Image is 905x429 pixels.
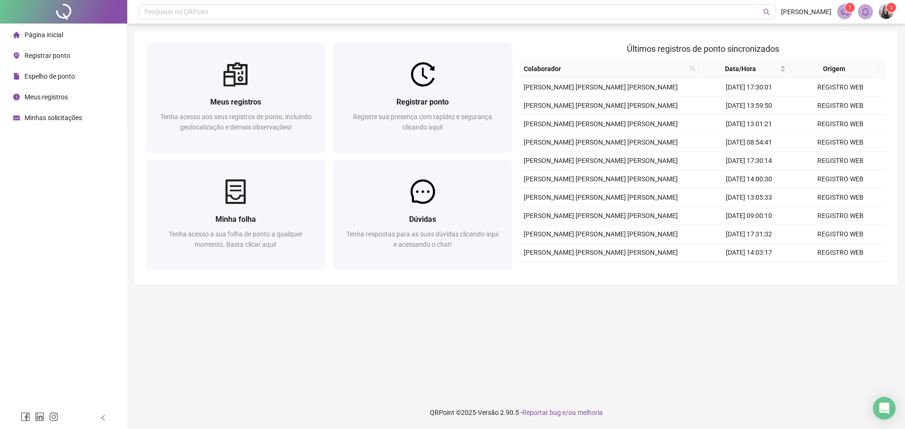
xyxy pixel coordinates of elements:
[478,409,499,416] span: Versão
[703,225,795,243] td: [DATE] 17:31:32
[524,83,678,91] span: [PERSON_NAME] [PERSON_NAME] [PERSON_NAME]
[524,249,678,256] span: [PERSON_NAME] [PERSON_NAME] [PERSON_NAME]
[524,120,678,128] span: [PERSON_NAME] [PERSON_NAME] [PERSON_NAME]
[333,160,513,269] a: DúvidasTenha respostas para as suas dúvidas clicando aqui e acessando o chat!
[524,102,678,109] span: [PERSON_NAME] [PERSON_NAME] [PERSON_NAME]
[25,73,75,80] span: Espelho de ponto
[627,44,779,54] span: Últimos registros de ponto sincronizados
[795,115,886,133] td: REGISTRO WEB
[795,152,886,170] td: REGISTRO WEB
[524,175,678,183] span: [PERSON_NAME] [PERSON_NAME] [PERSON_NAME]
[25,93,68,101] span: Meus registros
[210,97,261,106] span: Meus registros
[879,5,893,19] img: 69463
[13,32,20,38] span: home
[524,212,678,219] span: [PERSON_NAME] [PERSON_NAME] [PERSON_NAME]
[703,115,795,133] td: [DATE] 13:01:21
[13,73,20,80] span: file
[887,3,896,12] sup: Atualize o seu contato no menu Meus Dados
[763,8,770,16] span: search
[703,207,795,225] td: [DATE] 09:00:10
[703,64,778,74] span: Data/Hora
[890,4,893,11] span: 1
[49,412,58,421] span: instagram
[160,113,312,131] span: Tenha acesso aos seus registros de ponto, incluindo geolocalização e demais observações!
[795,78,886,97] td: REGISTRO WEB
[703,97,795,115] td: [DATE] 13:59:50
[703,133,795,152] td: [DATE] 08:54:41
[795,97,886,115] td: REGISTRO WEB
[795,225,886,243] td: REGISTRO WEB
[690,66,696,72] span: search
[848,4,852,11] span: 1
[169,230,303,248] span: Tenha acesso a sua folha de ponto a qualquer momento. Basta clicar aqui!
[703,262,795,280] td: [DATE] 13:11:24
[873,397,896,420] div: Open Intercom Messenger
[35,412,44,421] span: linkedin
[25,52,70,59] span: Registrar ponto
[795,262,886,280] td: REGISTRO WEB
[840,8,849,16] span: notification
[21,412,30,421] span: facebook
[215,215,256,224] span: Minha folha
[146,42,326,152] a: Meus registrosTenha acesso aos seus registros de ponto, incluindo geolocalização e demais observa...
[524,64,686,74] span: Colaborador
[703,78,795,97] td: [DATE] 17:30:01
[524,157,678,164] span: [PERSON_NAME] [PERSON_NAME] [PERSON_NAME]
[688,62,698,76] span: search
[13,114,20,121] span: schedule
[13,52,20,59] span: environment
[703,243,795,262] td: [DATE] 14:03:17
[703,152,795,170] td: [DATE] 17:30:14
[703,170,795,188] td: [DATE] 14:00:30
[524,138,678,146] span: [PERSON_NAME] [PERSON_NAME] [PERSON_NAME]
[795,188,886,207] td: REGISTRO WEB
[524,194,678,201] span: [PERSON_NAME] [PERSON_NAME] [PERSON_NAME]
[333,42,513,152] a: Registrar pontoRegistre sua presença com rapidez e segurança clicando aqui!
[703,188,795,207] td: [DATE] 13:05:33
[699,60,790,78] th: Data/Hora
[146,160,326,269] a: Minha folhaTenha acesso a sua folha de ponto a qualquer momento. Basta clicar aqui!
[795,243,886,262] td: REGISTRO WEB
[25,31,63,39] span: Página inicial
[790,60,880,78] th: Origem
[100,414,107,421] span: left
[353,113,492,131] span: Registre sua presença com rapidez e segurança clicando aqui!
[524,230,678,238] span: [PERSON_NAME] [PERSON_NAME] [PERSON_NAME]
[795,133,886,152] td: REGISTRO WEB
[25,114,82,121] span: Minhas solicitações
[127,396,905,429] footer: QRPoint © 2025 - 2.90.5 -
[781,7,831,17] span: [PERSON_NAME]
[13,94,20,100] span: clock-circle
[845,3,855,12] sup: 1
[795,170,886,188] td: REGISTRO WEB
[522,409,603,416] span: Reportar bug e/ou melhoria
[409,215,436,224] span: Dúvidas
[861,8,870,16] span: bell
[396,97,449,106] span: Registrar ponto
[346,230,499,248] span: Tenha respostas para as suas dúvidas clicando aqui e acessando o chat!
[795,207,886,225] td: REGISTRO WEB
